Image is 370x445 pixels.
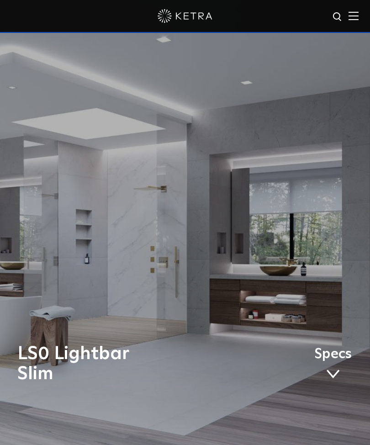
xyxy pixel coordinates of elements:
h1: LS0 Lightbar Slim [17,344,275,384]
a: Specs [314,349,352,381]
span: Specs [314,349,352,360]
img: ketra-logo-2019-white [158,9,212,23]
img: search icon [332,11,344,23]
img: Hamburger%20Nav.svg [349,11,359,20]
